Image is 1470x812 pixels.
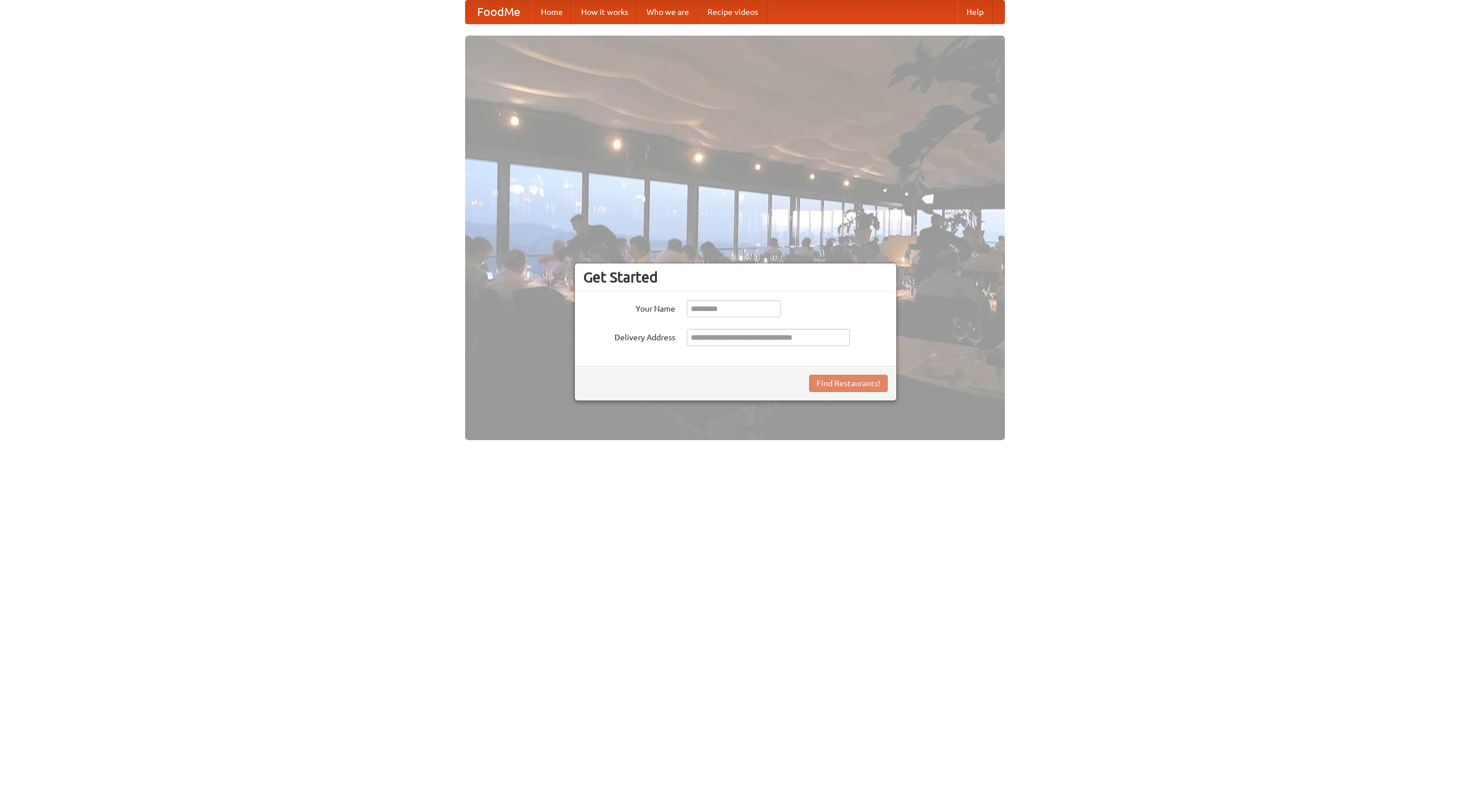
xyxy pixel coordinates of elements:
a: FoodMe [466,1,532,24]
a: Recipe videos [698,1,767,24]
a: Help [957,1,993,24]
a: How it works [572,1,637,24]
a: Home [532,1,572,24]
label: Your Name [583,300,675,314]
h3: Get Started [583,269,888,286]
button: Find Restaurants! [809,375,888,392]
label: Delivery Address [583,329,675,343]
a: Who we are [637,1,698,24]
